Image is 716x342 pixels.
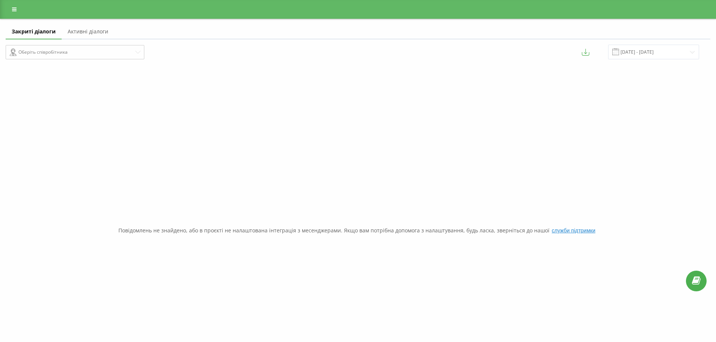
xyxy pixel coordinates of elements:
button: Експортувати повідомлення [582,48,589,56]
a: Закриті діалоги [6,24,62,39]
div: Оберіть співробітника [10,48,134,57]
a: Активні діалоги [62,24,114,39]
button: служби підтримки [549,227,598,234]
